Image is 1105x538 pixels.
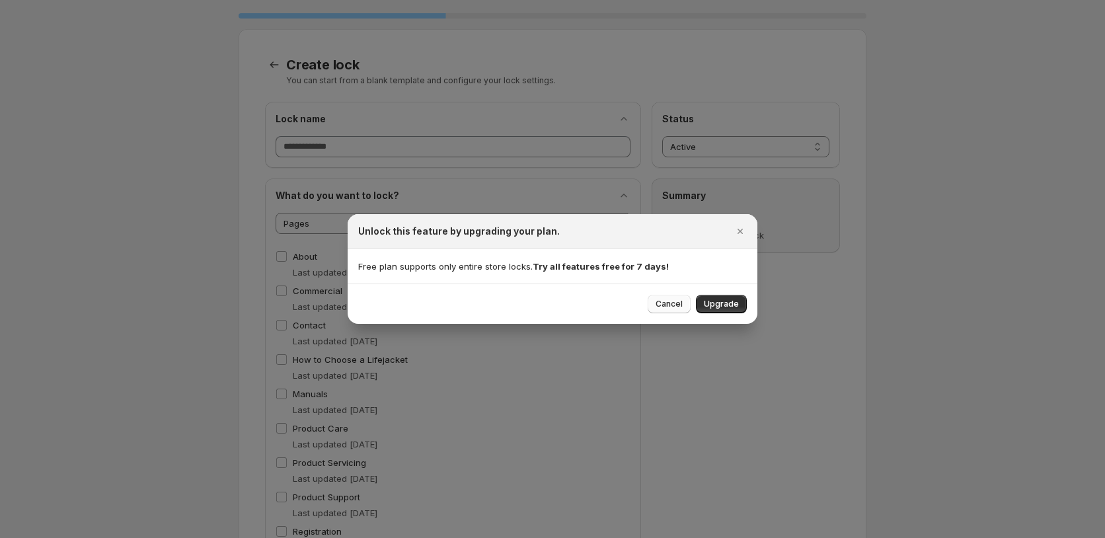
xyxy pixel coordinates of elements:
strong: Try all features free for 7 days! [533,261,669,272]
button: Upgrade [696,295,747,313]
span: Upgrade [704,299,739,309]
button: Cancel [648,295,691,313]
p: Free plan supports only entire store locks. [358,260,747,273]
button: Close [731,222,749,241]
h2: Unlock this feature by upgrading your plan. [358,225,560,238]
span: Cancel [656,299,683,309]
